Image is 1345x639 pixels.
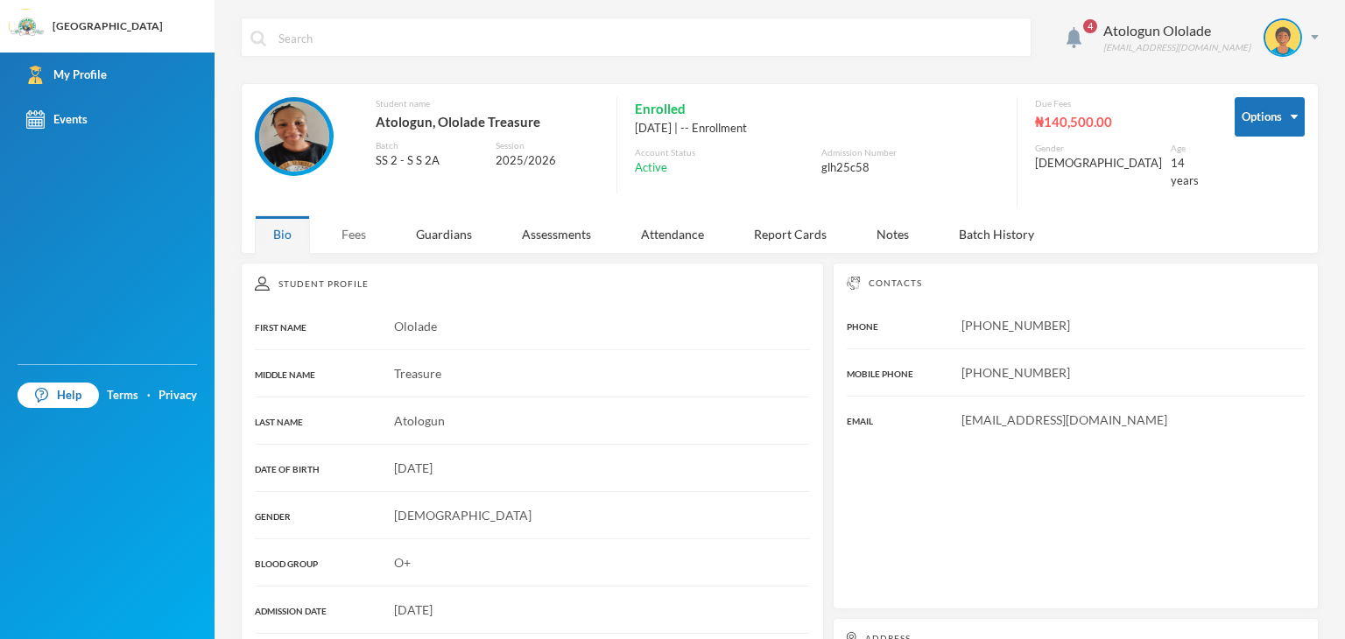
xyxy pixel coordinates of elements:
div: My Profile [26,66,107,84]
div: Attendance [623,215,722,253]
button: Options [1235,97,1305,137]
a: Help [18,383,99,409]
div: Student Profile [255,277,810,291]
div: glh25c58 [821,159,999,177]
span: [EMAIL_ADDRESS][DOMAIN_NAME] [961,412,1167,427]
input: Search [277,18,1022,58]
a: Privacy [158,387,197,404]
div: [DEMOGRAPHIC_DATA] [1035,155,1162,172]
div: 2025/2026 [496,152,599,170]
span: [DEMOGRAPHIC_DATA] [394,508,532,523]
span: Enrolled [635,97,686,120]
div: Admission Number [821,146,999,159]
div: Bio [255,215,310,253]
img: search [250,31,266,46]
img: STUDENT [259,102,329,172]
div: SS 2 - S S 2A [376,152,482,170]
div: Events [26,110,88,129]
div: Contacts [847,277,1305,290]
div: Assessments [503,215,609,253]
span: O+ [394,555,411,570]
div: Notes [858,215,927,253]
div: Student name [376,97,599,110]
div: · [147,387,151,404]
div: Atologun Ololade [1103,20,1250,41]
span: Atologun [394,413,445,428]
span: Active [635,159,667,177]
div: [GEOGRAPHIC_DATA] [53,18,163,34]
span: [DATE] [394,460,433,475]
span: Treasure [394,366,441,381]
span: [PHONE_NUMBER] [961,365,1070,380]
span: [PHONE_NUMBER] [961,318,1070,333]
div: Batch History [940,215,1053,253]
span: Ololade [394,319,437,334]
img: STUDENT [1265,20,1300,55]
div: [DATE] | -- Enrollment [635,120,999,137]
div: Guardians [398,215,490,253]
div: Account Status [635,146,813,159]
div: 14 years [1171,155,1208,189]
div: ₦140,500.00 [1035,110,1208,133]
img: logo [10,10,45,45]
div: Session [496,139,599,152]
div: Fees [323,215,384,253]
div: Atologun, Ololade Treasure [376,110,599,133]
a: Terms [107,387,138,404]
div: [EMAIL_ADDRESS][DOMAIN_NAME] [1103,41,1250,54]
div: Report Cards [736,215,845,253]
div: Batch [376,139,482,152]
span: [DATE] [394,602,433,617]
div: Age [1171,142,1208,155]
div: Gender [1035,142,1162,155]
span: 4 [1083,19,1097,33]
div: Due Fees [1035,97,1208,110]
